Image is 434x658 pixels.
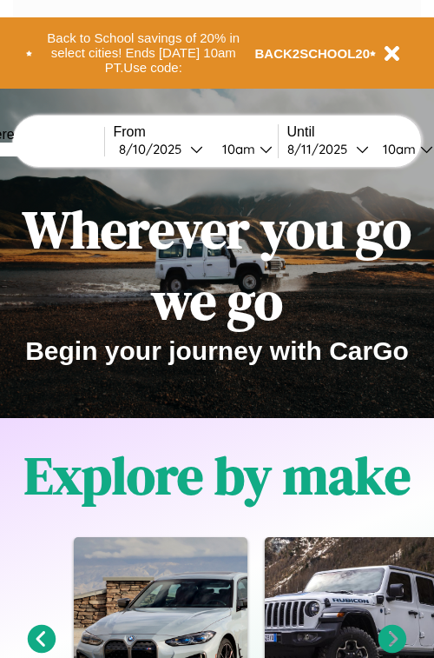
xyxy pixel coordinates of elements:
div: 8 / 10 / 2025 [119,141,190,157]
h1: Explore by make [24,440,411,511]
div: 8 / 11 / 2025 [287,141,356,157]
button: 8/10/2025 [114,140,208,158]
label: From [114,124,278,140]
div: 10am [214,141,260,157]
button: Back to School savings of 20% in select cities! Ends [DATE] 10am PT.Use code: [32,26,255,80]
b: BACK2SCHOOL20 [255,46,371,61]
button: 10am [208,140,278,158]
div: 10am [374,141,420,157]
